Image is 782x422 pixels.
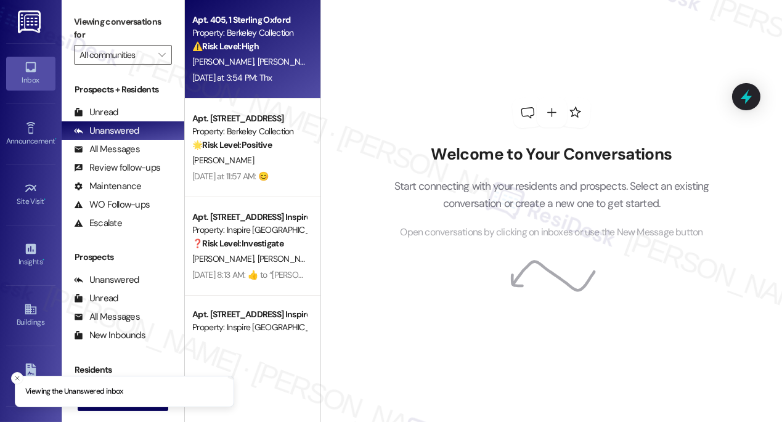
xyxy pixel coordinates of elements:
div: Unanswered [74,274,139,286]
span: [PERSON_NAME] [258,253,323,264]
a: Leads [6,360,55,393]
i:  [158,50,165,60]
div: All Messages [74,143,140,156]
div: Prospects + Residents [62,83,184,96]
h2: Welcome to Your Conversations [375,145,728,164]
img: ResiDesk Logo [18,10,43,33]
span: [PERSON_NAME] [192,155,254,166]
div: Property: Berkeley Collection [192,125,306,138]
strong: ❓ Risk Level: Investigate [192,238,283,249]
div: All Messages [74,310,140,323]
a: Site Visit • [6,178,55,211]
div: WO Follow-ups [74,198,150,211]
div: Unread [74,292,118,305]
a: Buildings [6,299,55,332]
div: Apt. 405, 1 Sterling Oxford [192,14,306,26]
button: Close toast [11,372,23,384]
strong: ⚠️ Risk Level: High [192,41,259,52]
input: All communities [79,45,152,65]
span: [PERSON_NAME] [192,253,258,264]
p: Start connecting with your residents and prospects. Select an existing conversation or create a n... [375,177,728,213]
div: Apt. [STREET_ADDRESS] Inspire Homes [GEOGRAPHIC_DATA] [192,308,306,321]
a: Inbox [6,57,55,90]
span: • [43,256,44,264]
div: Escalate [74,217,122,230]
p: Viewing the Unanswered inbox [25,386,123,397]
div: [DATE] at 11:57 AM: 😊 [192,171,268,182]
div: Review follow-ups [74,161,160,174]
strong: 🌟 Risk Level: Positive [192,139,272,150]
div: Prospects [62,251,184,264]
div: [DATE] at 3:54 PM: Thx [192,72,272,83]
div: Residents [62,363,184,376]
div: Unanswered [74,124,139,137]
div: Property: Inspire [GEOGRAPHIC_DATA] [192,224,306,237]
div: Apt. [STREET_ADDRESS] [192,112,306,125]
div: Unread [74,106,118,119]
span: Open conversations by clicking on inboxes or use the New Message button [400,225,703,240]
span: [PERSON_NAME] [192,56,258,67]
div: Property: Berkeley Collection [192,26,306,39]
div: New Inbounds [74,329,145,342]
div: Property: Inspire [GEOGRAPHIC_DATA] [192,321,306,334]
span: [PERSON_NAME] [258,56,319,67]
span: • [55,135,57,144]
label: Viewing conversations for [74,12,172,45]
a: Insights • [6,238,55,272]
div: Apt. [STREET_ADDRESS] Inspire Homes [GEOGRAPHIC_DATA] [192,211,306,224]
div: Maintenance [74,180,142,193]
span: • [44,195,46,204]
